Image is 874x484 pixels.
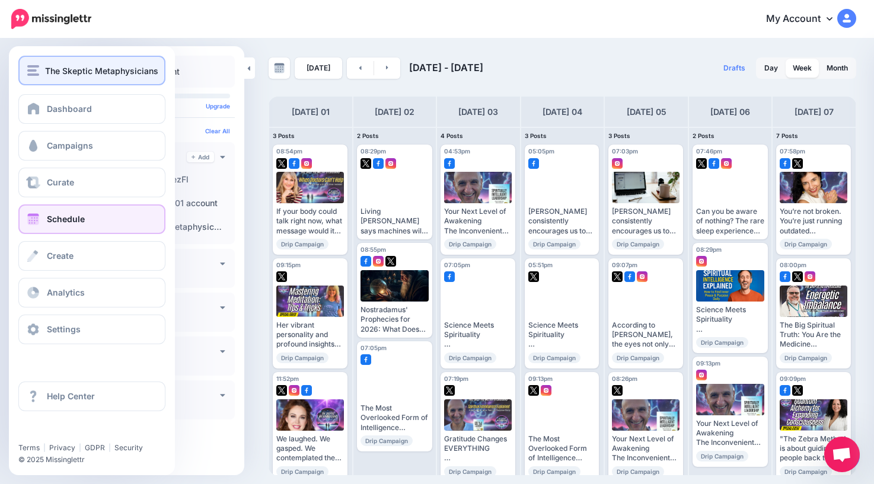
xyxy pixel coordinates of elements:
div: Science Meets Spirituality This counterintuitive practice actually expands the heart's capacity f... [696,305,765,334]
iframe: Twitter Follow Button [18,426,110,438]
img: facebook-square.png [444,271,455,282]
span: 08:54pm [276,148,302,155]
img: twitter-square.png [276,158,287,169]
div: Your Next Level of Awakening The Inconvenient Truth About Spiritual Growth Read more 👉 [URL] #Reg... [612,434,680,463]
span: Create [47,251,74,261]
span: 04:53pm [444,148,470,155]
a: Schedule [18,204,165,234]
span: 3 Posts [608,132,630,139]
button: The Skeptic Metaphysicians [18,56,165,85]
img: twitter-square.png [276,385,287,396]
span: Schedule [47,214,85,224]
a: Terms [18,443,40,452]
span: Drip Campaign [276,466,328,477]
a: Analytics [18,278,165,307]
img: instagram-square.png [805,271,815,282]
img: facebook-square.png [361,354,371,365]
span: The Skeptic Metaphysicians [45,64,158,78]
span: Drip Campaign [696,451,748,461]
span: 2 Posts [357,132,379,139]
a: Campaigns [18,131,165,161]
a: Privacy [49,443,75,452]
span: 09:13pm [528,375,553,382]
span: 4 Posts [441,132,463,139]
a: GDPR [85,443,105,452]
img: twitter-square.png [696,158,707,169]
span: 08:00pm [780,261,806,268]
span: 7 Posts [776,132,798,139]
a: Create [18,241,165,271]
img: instagram-square.png [373,256,384,267]
span: Drip Campaign [780,352,832,363]
h4: [DATE] 04 [543,105,582,119]
span: 08:29pm [696,246,722,253]
h4: [DATE] 05 [627,105,666,119]
img: instagram-square.png [696,256,707,267]
span: 09:07pm [612,261,637,268]
div: Her vibrant personality and profound insights not only make you want to start meditating but to s... [276,320,344,350]
a: Curate [18,168,165,197]
img: calendar-grey-darker.png [274,63,285,73]
img: facebook-square.png [373,158,384,169]
a: Dashboard [18,94,165,124]
span: 09:09pm [780,375,806,382]
img: twitter-square.png [444,385,455,396]
span: 2 Posts [693,132,714,139]
span: 05:05pm [528,148,554,155]
span: 07:05pm [444,261,470,268]
div: The Most Overlooked Form of Intelligence How to Build Your Spiritual Intelligence Read more 👉 [UR... [528,434,596,463]
span: 07:46pm [696,148,722,155]
span: Drip Campaign [780,466,832,477]
img: facebook-square.png [780,271,790,282]
span: | [43,443,46,452]
img: twitter-square.png [528,271,539,282]
span: Drip Campaign [361,435,413,446]
span: Curate [47,177,74,187]
img: facebook-square.png [301,385,312,396]
span: 07:58pm [780,148,805,155]
img: instagram-square.png [612,158,623,169]
span: 09:13pm [696,360,720,367]
a: My Account [754,5,856,34]
div: Science Meets Spirituality This counterintuitive practice actually expands the heart's capacity f... [528,320,596,350]
a: Add [187,152,214,162]
span: Drip Campaign [444,239,496,249]
div: [PERSON_NAME] consistently encourages us to choose empowering beliefs over limiting ones, using r... [612,207,680,236]
img: twitter-square.png [612,385,623,396]
span: Drip Campaign [528,239,580,249]
a: Week [786,59,819,78]
span: Drip Campaign [612,239,664,249]
a: [DATE] [295,57,342,79]
span: Drip Campaign [528,352,580,363]
div: If your body could talk right now, what message would it have for you? [PERSON_NAME] says… it alr... [276,207,344,236]
a: Settings [18,315,165,344]
span: 05:51pm [528,261,553,268]
img: facebook-square.png [528,158,539,169]
span: Campaigns [47,140,93,150]
div: You’re not broken. You’re just running outdated subconscious programs. [PERSON_NAME] joins us to ... [780,207,847,236]
span: Drip Campaign [276,352,328,363]
img: instagram-square.png [721,158,732,169]
div: Living [PERSON_NAME] says machines will soon uncover our past lives as reincarnation is now a 'te... [361,207,429,236]
img: twitter-square.png [792,158,803,169]
a: Clear All [205,127,230,134]
span: 08:26pm [612,375,637,382]
h4: [DATE] 02 [375,105,414,119]
a: Upgrade [206,102,230,110]
img: facebook-square.png [780,158,790,169]
div: The Most Overlooked Form of Intelligence How to Build Your Spiritual Intelligence Read more 👉 [UR... [361,403,429,432]
span: 11:52pm [276,375,299,382]
div: Your Next Level of Awakening The Inconvenient Truth About Spiritual Growth Read more 👉 [URL] #Reg... [444,207,512,236]
h4: [DATE] 07 [795,105,834,119]
span: 08:55pm [361,246,386,253]
img: twitter-square.png [528,385,539,396]
span: Analytics [47,287,85,297]
span: Settings [47,324,81,334]
div: [PERSON_NAME] consistently encourages us to choose empowering beliefs over limiting ones, using r... [528,207,596,236]
li: © 2025 Missinglettr [18,454,174,466]
img: twitter-square.png [361,158,371,169]
div: The Big Spiritual Truth: You Are the Medicine Read more 👉 [URL] #Spirituality #Consciousness #Spi... [780,320,847,350]
h4: [DATE] 03 [458,105,498,119]
span: Drip Campaign [444,466,496,477]
img: twitter-square.png [385,256,396,267]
